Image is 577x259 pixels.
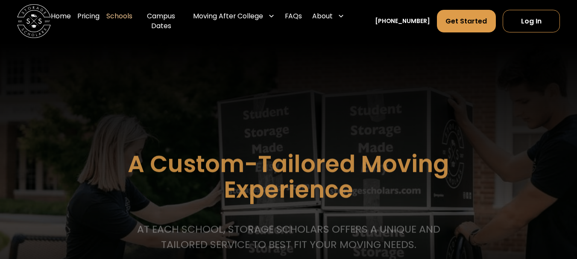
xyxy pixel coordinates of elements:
a: FAQs [285,4,302,38]
img: Storage Scholars main logo [17,4,51,38]
a: Pricing [77,4,100,38]
a: Schools [106,4,132,38]
h1: A Custom-Tailored Moving Experience [86,151,491,203]
a: Home [51,4,71,38]
div: About [312,11,333,21]
a: home [17,4,51,38]
div: About [309,4,348,28]
a: Get Started [437,10,496,32]
div: Moving After College [193,11,263,21]
div: Moving After College [190,4,278,28]
p: At each school, storage scholars offers a unique and tailored service to best fit your Moving needs. [135,221,442,252]
a: [PHONE_NUMBER] [375,17,430,26]
a: Log In [503,10,560,32]
a: Campus Dates [139,4,183,38]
